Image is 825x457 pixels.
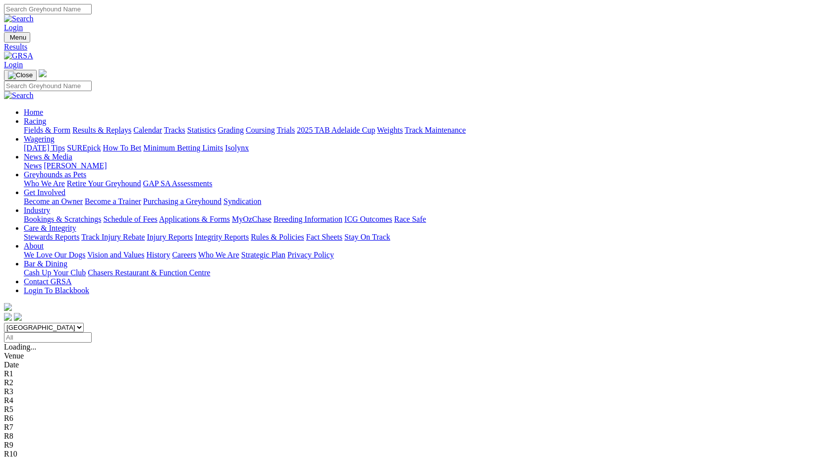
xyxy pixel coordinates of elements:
div: News & Media [24,161,821,170]
a: We Love Our Dogs [24,251,85,259]
a: Fact Sheets [306,233,342,241]
a: Applications & Forms [159,215,230,223]
a: Privacy Policy [287,251,334,259]
a: Weights [377,126,403,134]
a: Racing [24,117,46,125]
a: Chasers Restaurant & Function Centre [88,268,210,277]
a: Cash Up Your Club [24,268,86,277]
a: Greyhounds as Pets [24,170,86,179]
a: Fields & Form [24,126,70,134]
input: Select date [4,332,92,343]
a: Login [4,60,23,69]
div: R5 [4,405,821,414]
div: R2 [4,378,821,387]
div: Venue [4,352,821,360]
a: Results & Replays [72,126,131,134]
a: News [24,161,42,170]
a: Who We Are [198,251,239,259]
div: R6 [4,414,821,423]
a: [PERSON_NAME] [44,161,107,170]
a: Contact GRSA [24,277,71,286]
a: Syndication [223,197,261,205]
img: Search [4,14,34,23]
img: logo-grsa-white.png [39,69,47,77]
div: R1 [4,369,821,378]
a: Retire Your Greyhound [67,179,141,188]
div: Wagering [24,144,821,152]
a: Calendar [133,126,162,134]
a: Purchasing a Greyhound [143,197,221,205]
a: GAP SA Assessments [143,179,213,188]
div: R8 [4,432,821,441]
a: Home [24,108,43,116]
button: Toggle navigation [4,70,37,81]
a: Injury Reports [147,233,193,241]
img: GRSA [4,51,33,60]
div: R9 [4,441,821,450]
img: twitter.svg [14,313,22,321]
a: Grading [218,126,244,134]
div: R7 [4,423,821,432]
a: Integrity Reports [195,233,249,241]
a: [DATE] Tips [24,144,65,152]
a: Results [4,43,821,51]
a: Statistics [187,126,216,134]
div: Bar & Dining [24,268,821,277]
a: Coursing [246,126,275,134]
a: Get Involved [24,188,65,197]
a: Careers [172,251,196,259]
a: Login [4,23,23,32]
div: Industry [24,215,821,224]
img: Close [8,71,33,79]
a: Bar & Dining [24,259,67,268]
a: Login To Blackbook [24,286,89,295]
a: News & Media [24,152,72,161]
input: Search [4,4,92,14]
a: Isolynx [225,144,249,152]
a: History [146,251,170,259]
div: Date [4,360,821,369]
div: Get Involved [24,197,821,206]
div: R4 [4,396,821,405]
img: Search [4,91,34,100]
a: Bookings & Scratchings [24,215,101,223]
a: Industry [24,206,50,214]
a: Trials [276,126,295,134]
a: ICG Outcomes [344,215,392,223]
a: Who We Are [24,179,65,188]
span: Loading... [4,343,36,351]
a: Stay On Track [344,233,390,241]
a: How To Bet [103,144,142,152]
a: Vision and Values [87,251,144,259]
a: Stewards Reports [24,233,79,241]
a: Minimum Betting Limits [143,144,223,152]
a: SUREpick [67,144,101,152]
img: logo-grsa-white.png [4,303,12,311]
div: Greyhounds as Pets [24,179,821,188]
a: Become a Trainer [85,197,141,205]
a: About [24,242,44,250]
div: R3 [4,387,821,396]
a: Become an Owner [24,197,83,205]
a: Tracks [164,126,185,134]
input: Search [4,81,92,91]
a: Track Injury Rebate [81,233,145,241]
a: Track Maintenance [405,126,466,134]
a: Race Safe [394,215,426,223]
a: Schedule of Fees [103,215,157,223]
div: Care & Integrity [24,233,821,242]
a: Breeding Information [274,215,342,223]
a: Wagering [24,135,55,143]
a: MyOzChase [232,215,272,223]
img: facebook.svg [4,313,12,321]
a: Rules & Policies [251,233,304,241]
a: Strategic Plan [241,251,285,259]
span: Menu [10,34,26,41]
div: Racing [24,126,821,135]
a: 2025 TAB Adelaide Cup [297,126,375,134]
button: Toggle navigation [4,32,30,43]
a: Care & Integrity [24,224,76,232]
div: About [24,251,821,259]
